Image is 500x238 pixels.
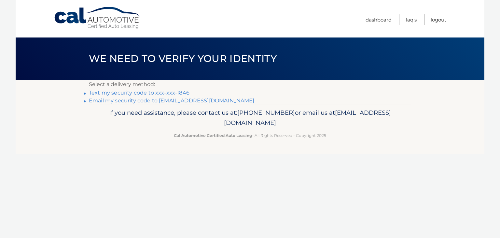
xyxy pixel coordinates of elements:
[93,108,407,128] p: If you need assistance, please contact us at: or email us at
[93,132,407,139] p: - All Rights Reserved - Copyright 2025
[89,97,255,104] a: Email my security code to [EMAIL_ADDRESS][DOMAIN_NAME]
[54,7,142,30] a: Cal Automotive
[237,109,295,116] span: [PHONE_NUMBER]
[89,80,411,89] p: Select a delivery method:
[89,52,277,65] span: We need to verify your identity
[89,90,189,96] a: Text my security code to xxx-xxx-1846
[431,14,446,25] a: Logout
[366,14,392,25] a: Dashboard
[174,133,252,138] strong: Cal Automotive Certified Auto Leasing
[406,14,417,25] a: FAQ's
